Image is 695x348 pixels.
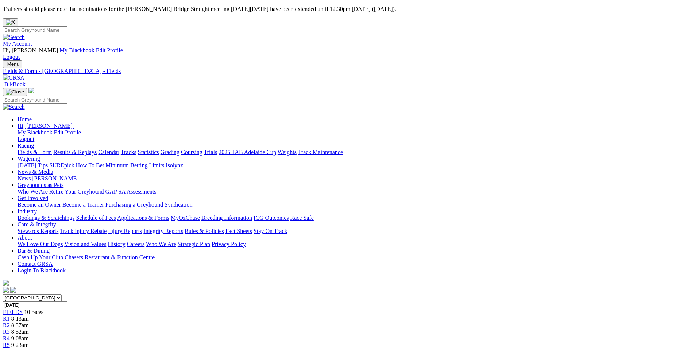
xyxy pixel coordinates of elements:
[105,162,164,168] a: Minimum Betting Limits
[108,241,125,247] a: History
[53,149,97,155] a: Results & Replays
[3,329,10,335] a: R3
[54,129,81,135] a: Edit Profile
[28,88,34,93] img: logo-grsa-white.png
[185,228,224,234] a: Rules & Policies
[219,149,276,155] a: 2025 TAB Adelaide Cup
[166,162,183,168] a: Isolynx
[181,149,202,155] a: Coursing
[18,215,692,221] div: Industry
[146,241,176,247] a: Who We Are
[254,215,289,221] a: ICG Outcomes
[18,254,692,261] div: Bar & Dining
[18,142,34,149] a: Racing
[121,149,136,155] a: Tracks
[161,149,179,155] a: Grading
[59,47,94,53] a: My Blackbook
[18,215,74,221] a: Bookings & Scratchings
[6,89,24,95] img: Close
[3,335,10,341] a: R4
[3,54,20,60] a: Logout
[3,88,27,96] button: Toggle navigation
[3,96,67,104] input: Search
[3,316,10,322] a: R1
[18,221,56,227] a: Care & Integrity
[105,188,157,195] a: GAP SA Assessments
[18,228,58,234] a: Stewards Reports
[3,47,692,60] div: My Account
[3,309,23,315] span: FIELDS
[18,169,53,175] a: News & Media
[18,241,692,248] div: About
[3,81,26,87] a: BlkBook
[24,309,43,315] span: 10 races
[62,202,104,208] a: Become a Trainer
[18,261,53,267] a: Contact GRSA
[108,228,142,234] a: Injury Reports
[18,175,31,181] a: News
[65,254,155,260] a: Chasers Restaurant & Function Centre
[7,61,19,67] span: Menu
[18,175,692,182] div: News & Media
[18,202,61,208] a: Become an Owner
[3,301,67,309] input: Select date
[201,215,252,221] a: Breeding Information
[3,47,58,53] span: Hi, [PERSON_NAME]
[76,215,116,221] a: Schedule of Fees
[3,60,22,68] button: Toggle navigation
[18,156,40,162] a: Wagering
[3,322,10,328] a: R2
[18,195,48,201] a: Get Involved
[105,202,163,208] a: Purchasing a Greyhound
[18,188,692,195] div: Greyhounds as Pets
[18,208,37,214] a: Industry
[18,149,52,155] a: Fields & Form
[18,188,48,195] a: Who We Are
[165,202,192,208] a: Syndication
[278,149,297,155] a: Weights
[18,241,63,247] a: We Love Our Dogs
[254,228,287,234] a: Stay On Track
[3,41,32,47] a: My Account
[3,287,9,293] img: facebook.svg
[11,335,29,341] span: 9:08am
[18,267,66,274] a: Login To Blackbook
[3,68,692,74] a: Fields & Form - [GEOGRAPHIC_DATA] - Fields
[96,47,123,53] a: Edit Profile
[18,129,692,142] div: Hi, [PERSON_NAME]
[225,228,252,234] a: Fact Sheets
[18,182,63,188] a: Greyhounds as Pets
[11,316,29,322] span: 8:13am
[212,241,246,247] a: Privacy Policy
[10,287,16,293] img: twitter.svg
[3,18,18,26] button: Close
[18,162,692,169] div: Wagering
[18,162,48,168] a: [DATE] Tips
[204,149,217,155] a: Trials
[49,162,74,168] a: SUREpick
[18,248,50,254] a: Bar & Dining
[4,81,26,87] span: BlkBook
[18,129,53,135] a: My Blackbook
[18,149,692,156] div: Racing
[3,26,67,34] input: Search
[32,175,78,181] a: [PERSON_NAME]
[11,329,29,335] span: 8:52am
[117,215,169,221] a: Applications & Forms
[143,228,183,234] a: Integrity Reports
[18,228,692,234] div: Care & Integrity
[76,162,104,168] a: How To Bet
[298,149,343,155] a: Track Maintenance
[6,19,15,25] img: X
[3,74,24,81] img: GRSA
[18,202,692,208] div: Get Involved
[64,241,106,247] a: Vision and Values
[178,241,210,247] a: Strategic Plan
[98,149,119,155] a: Calendar
[171,215,200,221] a: MyOzChase
[11,322,29,328] span: 8:37am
